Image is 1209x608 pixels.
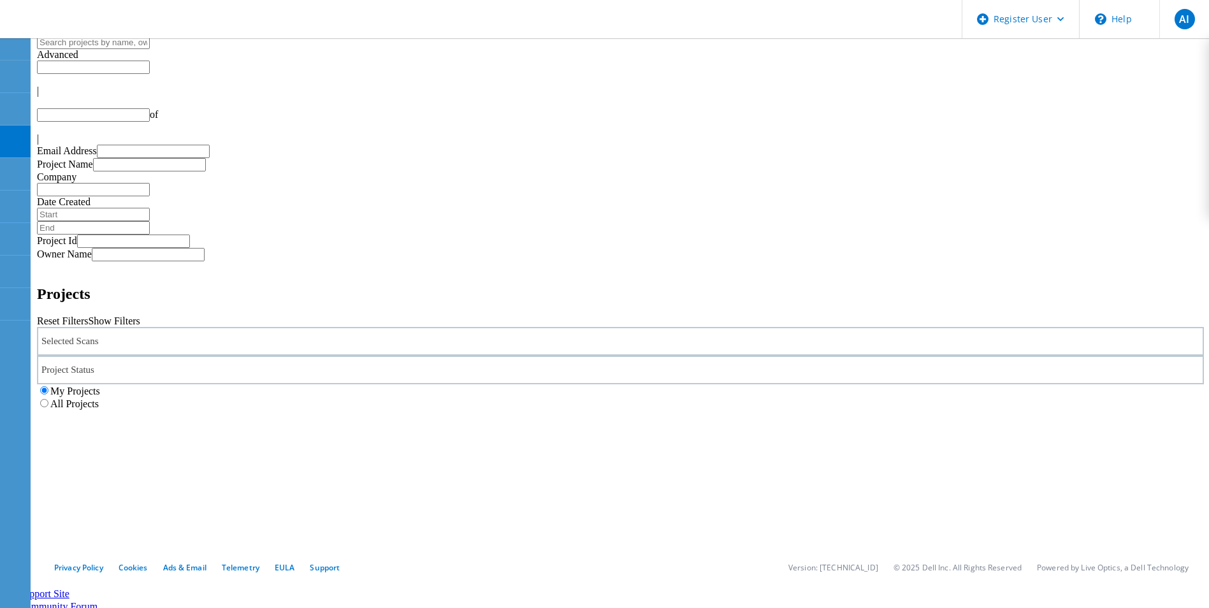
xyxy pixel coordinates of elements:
[275,562,294,573] a: EULA
[37,196,90,207] label: Date Created
[37,249,92,259] label: Owner Name
[1179,14,1189,24] span: AI
[54,562,103,573] a: Privacy Policy
[37,208,150,221] input: Start
[37,36,150,49] input: Search projects by name, owner, ID, company, etc
[37,356,1204,384] div: Project Status
[894,562,1022,573] li: © 2025 Dell Inc. All Rights Reserved
[18,588,69,599] a: Support Site
[37,235,77,246] label: Project Id
[1095,13,1106,25] svg: \n
[37,49,78,60] span: Advanced
[37,221,150,235] input: End
[222,562,259,573] a: Telemetry
[37,171,76,182] label: Company
[163,562,206,573] a: Ads & Email
[37,159,93,170] label: Project Name
[788,562,878,573] li: Version: [TECHNICAL_ID]
[50,386,100,396] label: My Projects
[37,133,1204,145] div: |
[88,315,140,326] a: Show Filters
[37,145,97,156] label: Email Address
[50,398,99,409] label: All Projects
[37,327,1204,356] div: Selected Scans
[13,25,150,36] a: Live Optics Dashboard
[150,109,158,120] span: of
[37,286,90,302] b: Projects
[37,315,88,326] a: Reset Filters
[119,562,148,573] a: Cookies
[310,562,340,573] a: Support
[1037,562,1189,573] li: Powered by Live Optics, a Dell Technology
[37,85,1204,97] div: |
